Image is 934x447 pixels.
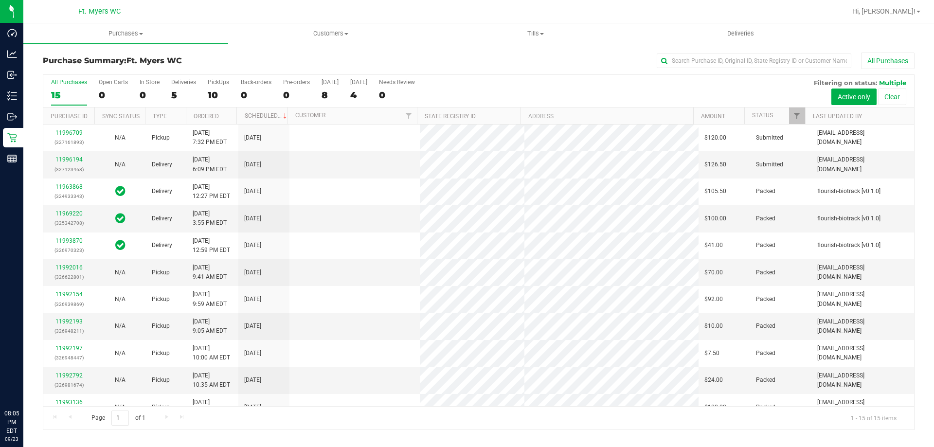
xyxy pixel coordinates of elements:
input: 1 [111,411,129,426]
button: N/A [115,268,126,277]
a: 11992193 [55,318,83,325]
span: [DATE] [244,160,261,169]
div: Pre-orders [283,79,310,86]
a: Deliveries [638,23,843,44]
span: [DATE] 6:09 PM EDT [193,155,227,174]
div: 5 [171,89,196,101]
div: 10 [208,89,229,101]
span: [DATE] 11:38 AM EDT [193,398,230,416]
span: [DATE] [244,403,261,412]
span: [DATE] 12:59 PM EDT [193,236,230,255]
a: Purchases [23,23,228,44]
span: Packed [756,268,775,277]
span: [DATE] 10:35 AM EDT [193,371,230,390]
p: (325342708) [49,218,89,228]
span: flourish-biotrack [v0.1.0] [817,187,880,196]
button: All Purchases [861,53,915,69]
span: [DATE] [244,241,261,250]
span: [DATE] 3:55 PM EDT [193,209,227,228]
input: Search Purchase ID, Original ID, State Registry ID or Customer Name... [657,54,851,68]
span: $105.50 [704,187,726,196]
div: 0 [241,89,271,101]
span: Submitted [756,133,783,143]
button: Active only [831,89,877,105]
span: [EMAIL_ADDRESS][DOMAIN_NAME] [817,128,908,147]
span: In Sync [115,238,126,252]
inline-svg: Analytics [7,49,17,59]
p: (326939869) [49,300,89,309]
p: (327123468) [49,165,89,174]
div: Deliveries [171,79,196,86]
span: Pickup [152,322,170,331]
button: N/A [115,349,126,358]
span: $92.00 [704,295,723,304]
span: Pickup [152,268,170,277]
span: Delivery [152,160,172,169]
p: (326970323) [49,246,89,255]
span: [DATE] 10:00 AM EDT [193,344,230,362]
a: 11992197 [55,345,83,352]
a: 11996709 [55,129,83,136]
span: [DATE] [244,349,261,358]
a: Customer [295,112,325,119]
div: Back-orders [241,79,271,86]
span: Not Applicable [115,322,126,329]
p: (326948211) [49,326,89,336]
span: Page of 1 [83,411,153,426]
span: Not Applicable [115,134,126,141]
a: Status [752,112,773,119]
span: [DATE] [244,375,261,385]
span: flourish-biotrack [v0.1.0] [817,214,880,223]
span: [DATE] 7:32 PM EDT [193,128,227,147]
span: Delivery [152,241,172,250]
span: Pickup [152,133,170,143]
span: Pickup [152,375,170,385]
span: [EMAIL_ADDRESS][DOMAIN_NAME] [817,290,908,308]
span: Tills [433,29,637,38]
a: 11992154 [55,291,83,298]
p: 09/23 [4,435,19,443]
div: In Store [140,79,160,86]
button: Clear [878,89,906,105]
div: [DATE] [322,79,339,86]
a: Amount [701,113,725,120]
span: Customers [229,29,432,38]
div: 8 [322,89,339,101]
inline-svg: Inventory [7,91,17,101]
div: 4 [350,89,367,101]
span: Purchases [23,29,228,38]
span: $120.00 [704,133,726,143]
a: Filter [401,107,417,124]
a: 11969220 [55,210,83,217]
a: Purchase ID [51,113,88,120]
span: $41.00 [704,241,723,250]
inline-svg: Inbound [7,70,17,80]
span: Packed [756,187,775,196]
span: In Sync [115,184,126,198]
span: [DATE] 12:27 PM EDT [193,182,230,201]
span: 1 - 15 of 15 items [843,411,904,425]
span: $24.00 [704,375,723,385]
div: 0 [283,89,310,101]
a: Type [153,113,167,120]
a: 11992016 [55,264,83,271]
button: N/A [115,133,126,143]
div: Needs Review [379,79,415,86]
p: (327161893) [49,138,89,147]
p: (326948447) [49,353,89,362]
span: Packed [756,214,775,223]
a: 11993870 [55,237,83,244]
div: Open Carts [99,79,128,86]
span: [DATE] [244,322,261,331]
span: [EMAIL_ADDRESS][DOMAIN_NAME] [817,344,908,362]
span: $70.00 [704,268,723,277]
span: [DATE] [244,214,261,223]
span: [DATE] 9:41 AM EDT [193,263,227,282]
span: Ft. Myers WC [126,56,182,65]
a: Customers [228,23,433,44]
span: Filtering on status: [814,79,877,87]
span: In Sync [115,212,126,225]
span: [EMAIL_ADDRESS][DOMAIN_NAME] [817,155,908,174]
span: Not Applicable [115,376,126,383]
span: [DATE] 9:05 AM EDT [193,317,227,336]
